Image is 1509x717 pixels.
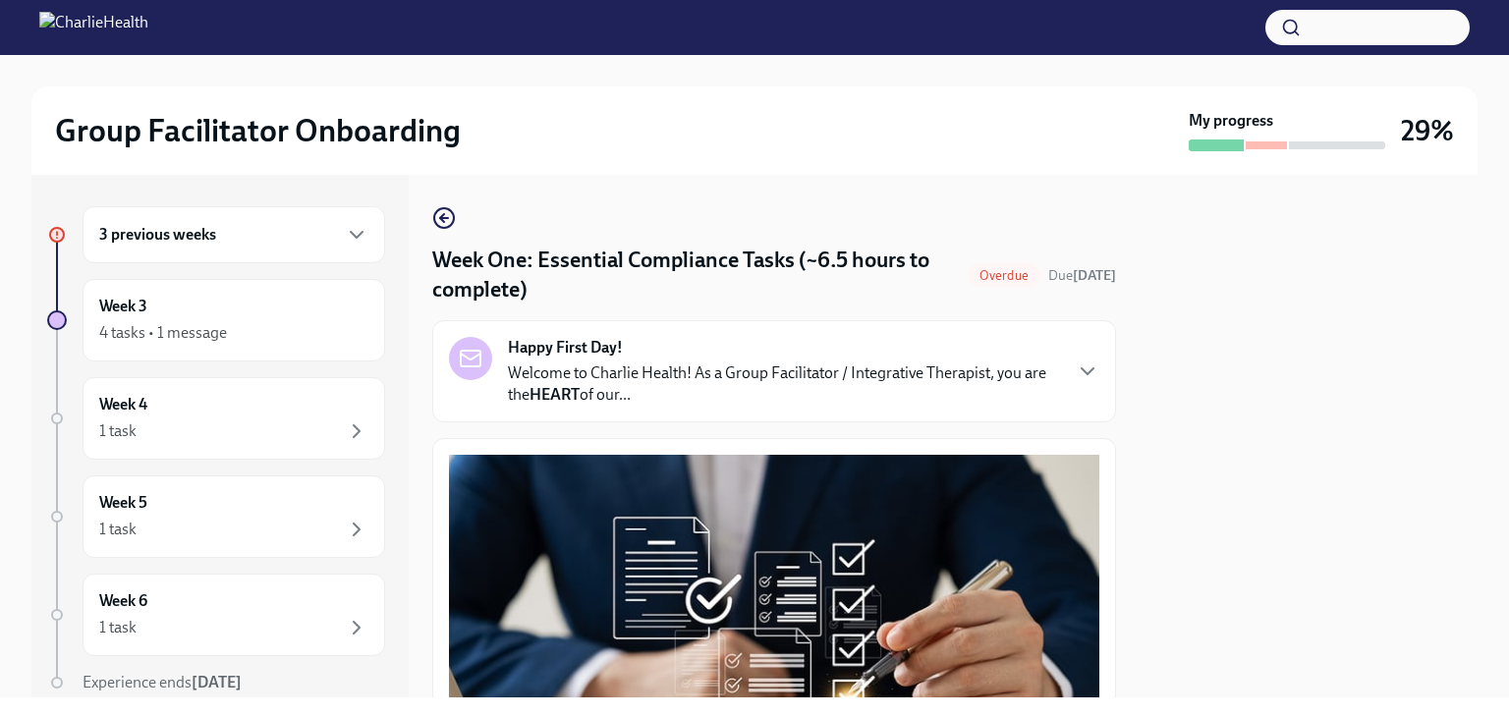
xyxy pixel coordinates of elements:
[55,111,461,150] h2: Group Facilitator Onboarding
[83,673,242,691] span: Experience ends
[1073,267,1116,284] strong: [DATE]
[99,322,227,344] div: 4 tasks • 1 message
[968,268,1040,283] span: Overdue
[1189,110,1273,132] strong: My progress
[530,385,580,404] strong: HEART
[1401,113,1454,148] h3: 29%
[99,224,216,246] h6: 3 previous weeks
[47,377,385,460] a: Week 41 task
[508,362,1060,406] p: Welcome to Charlie Health! As a Group Facilitator / Integrative Therapist, you are the of our...
[47,574,385,656] a: Week 61 task
[99,617,137,638] div: 1 task
[99,420,137,442] div: 1 task
[99,394,147,415] h6: Week 4
[192,673,242,691] strong: [DATE]
[1048,266,1116,285] span: September 9th, 2025 09:00
[508,337,623,358] strong: Happy First Day!
[432,246,960,304] h4: Week One: Essential Compliance Tasks (~6.5 hours to complete)
[99,296,147,317] h6: Week 3
[1048,267,1116,284] span: Due
[47,475,385,558] a: Week 51 task
[99,492,147,514] h6: Week 5
[99,590,147,612] h6: Week 6
[47,279,385,361] a: Week 34 tasks • 1 message
[39,12,148,43] img: CharlieHealth
[83,206,385,263] div: 3 previous weeks
[99,519,137,540] div: 1 task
